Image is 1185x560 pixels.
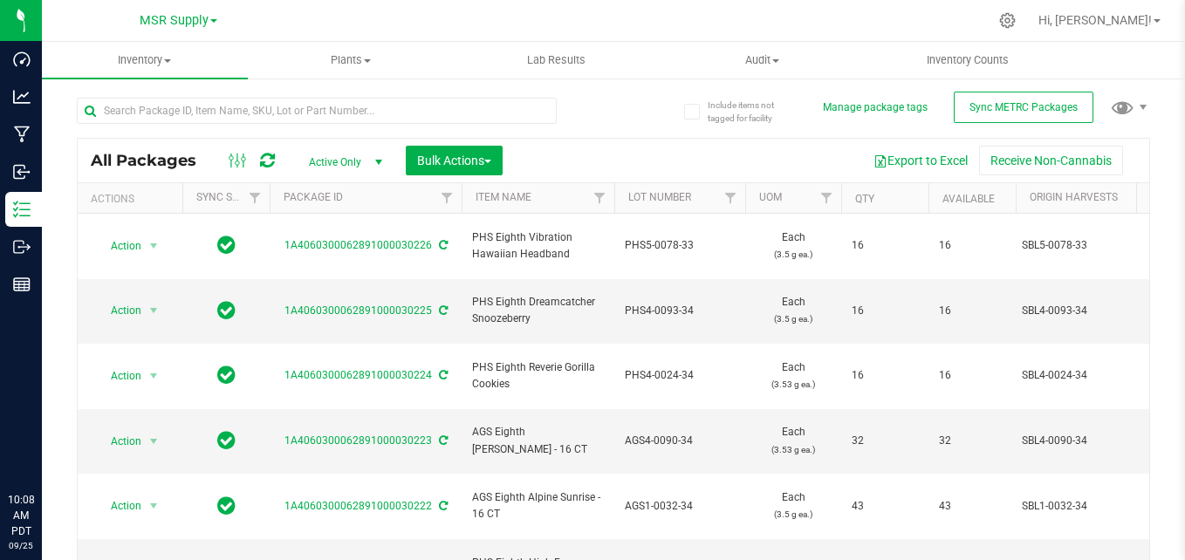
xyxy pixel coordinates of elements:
span: PHS Eighth Dreamcatcher Snoozeberry [472,294,604,327]
a: Lab Results [454,42,660,79]
inline-svg: Dashboard [13,51,31,68]
span: PHS4-0093-34 [625,303,735,319]
span: Action [95,298,142,323]
span: AGS1-0032-34 [625,498,735,515]
span: 16 [939,237,1005,254]
span: AGS Eighth [PERSON_NAME] - 16 CT [472,424,604,457]
span: select [143,234,165,258]
span: select [143,494,165,518]
a: Audit [659,42,865,79]
a: 1A4060300062891000030223 [284,434,432,447]
p: (3.5 g ea.) [756,311,831,327]
span: In Sync [217,363,236,387]
button: Sync METRC Packages [954,92,1093,123]
span: 43 [939,498,1005,515]
span: In Sync [217,428,236,453]
inline-svg: Manufacturing [13,126,31,143]
inline-svg: Reports [13,276,31,293]
span: PHS4-0024-34 [625,367,735,384]
span: In Sync [217,298,236,323]
span: Each [756,489,831,522]
inline-svg: Outbound [13,238,31,256]
span: PHS5-0078-33 [625,237,735,254]
span: Sync from Compliance System [436,500,448,512]
span: PHS Eighth Vibration Hawaiian Headband [472,229,604,263]
span: Action [95,234,142,258]
button: Receive Non-Cannabis [979,146,1123,175]
div: Value 1: SBL1-0032-34 [1022,498,1185,515]
div: Actions [91,193,175,205]
span: 16 [852,367,918,384]
button: Export to Excel [862,146,979,175]
a: Filter [812,183,841,213]
span: Each [756,229,831,263]
a: 1A4060300062891000030222 [284,500,432,512]
span: Plants [249,52,453,68]
iframe: Resource center [17,420,70,473]
div: Value 1: SBL4-0093-34 [1022,303,1185,319]
span: Audit [660,52,864,68]
span: Each [756,424,831,457]
span: AGS Eighth Alpine Sunrise - 16 CT [472,489,604,522]
a: Filter [241,183,270,213]
div: Value 1: SBL4-0024-34 [1022,367,1185,384]
div: Value 1: SBL4-0090-34 [1022,433,1185,449]
span: All Packages [91,151,214,170]
a: Plants [248,42,454,79]
a: Lot Number [628,191,691,203]
a: Filter [716,183,745,213]
span: MSR Supply [140,13,209,28]
span: Sync from Compliance System [436,434,448,447]
span: Sync from Compliance System [436,304,448,317]
p: (3.5 g ea.) [756,506,831,522]
span: Action [95,364,142,388]
span: select [143,429,165,454]
p: (3.53 g ea.) [756,441,831,458]
span: Sync METRC Packages [969,101,1078,113]
a: 1A4060300062891000030226 [284,239,432,251]
span: 16 [939,367,1005,384]
span: 16 [939,303,1005,319]
div: Manage settings [997,12,1018,29]
span: 16 [852,303,918,319]
a: Package ID [284,191,343,203]
span: AGS4-0090-34 [625,433,735,449]
a: Filter [586,183,614,213]
span: Include items not tagged for facility [708,99,795,125]
span: select [143,364,165,388]
a: 1A4060300062891000030224 [284,369,432,381]
a: Available [942,193,995,205]
p: (3.5 g ea.) [756,246,831,263]
a: Inventory [42,42,248,79]
span: In Sync [217,494,236,518]
a: UOM [759,191,782,203]
inline-svg: Inbound [13,163,31,181]
a: Origin Harvests [1030,191,1118,203]
a: Item Name [476,191,531,203]
a: Sync Status [196,191,264,203]
span: Action [95,494,142,518]
a: Filter [433,183,462,213]
inline-svg: Analytics [13,88,31,106]
span: Action [95,429,142,454]
span: Sync from Compliance System [436,369,448,381]
input: Search Package ID, Item Name, SKU, Lot or Part Number... [77,98,557,124]
span: In Sync [217,233,236,257]
a: Inventory Counts [865,42,1071,79]
p: 09/25 [8,539,34,552]
span: Lab Results [503,52,609,68]
span: 32 [939,433,1005,449]
span: Hi, [PERSON_NAME]! [1038,13,1152,27]
span: Each [756,359,831,393]
span: 32 [852,433,918,449]
span: Inventory [42,52,248,68]
inline-svg: Inventory [13,201,31,218]
span: 16 [852,237,918,254]
span: PHS Eighth Reverie Gorilla Cookies [472,359,604,393]
span: Each [756,294,831,327]
span: Bulk Actions [417,154,491,167]
a: 1A4060300062891000030225 [284,304,432,317]
button: Manage package tags [823,100,928,115]
p: (3.53 g ea.) [756,376,831,393]
p: 10:08 AM PDT [8,492,34,539]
